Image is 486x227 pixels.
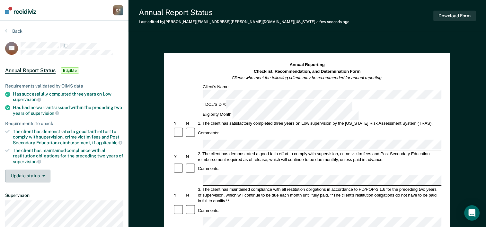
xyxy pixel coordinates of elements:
span: Annual Report Status [5,67,56,74]
div: Last edited by [PERSON_NAME][EMAIL_ADDRESS][PERSON_NAME][DOMAIN_NAME][US_STATE] [139,20,349,24]
span: supervision [13,97,41,102]
div: Y [173,192,185,198]
div: Requirements validated by OIMS data [5,83,123,89]
button: Back [5,28,22,34]
div: Eligibility Month: [202,110,360,120]
dt: Supervision [5,193,123,198]
button: CP [113,5,123,15]
span: supervision [13,159,41,164]
div: N [185,192,197,198]
div: Has successfully completed three years on Low [13,91,123,102]
div: Comments: [197,207,220,213]
div: The client has demonstrated a good faith effort to comply with supervision, crime victim fees and... [13,129,123,145]
span: a few seconds ago [316,20,349,24]
span: applicable [96,140,122,145]
button: Download Form [433,11,476,21]
div: 2. The client has demonstrated a good faith effort to comply with supervision, crime victim fees ... [197,151,441,162]
div: Has had no warrants issued within the preceding two years of [13,105,123,116]
div: Requirements to check [5,121,123,126]
span: supervision [31,111,59,116]
div: 3. The client has maintained compliance with all restitution obligations in accordance to PD/POP-... [197,186,441,204]
strong: Checklist, Recommendation, and Determination Form [254,69,360,74]
img: Recidiviz [5,7,36,14]
div: Comments: [197,130,220,136]
span: Eligible [61,67,79,74]
strong: Annual Reporting [290,63,325,67]
div: N [185,121,197,126]
div: TDCJ/SID #: [202,100,353,110]
div: The client has maintained compliance with all restitution obligations for the preceding two years of [13,148,123,164]
div: N [185,154,197,159]
em: Clients who meet the following criteria may be recommended for annual reporting. [232,75,383,80]
div: Annual Report Status [139,8,349,17]
div: Comments: [197,166,220,172]
div: Open Intercom Messenger [464,205,480,221]
button: Update status [5,170,50,182]
div: C P [113,5,123,15]
div: Y [173,154,185,159]
div: Y [173,121,185,126]
div: 1. The client has satisfactorily completed three years on Low supervision by the [US_STATE] Risk ... [197,121,441,126]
